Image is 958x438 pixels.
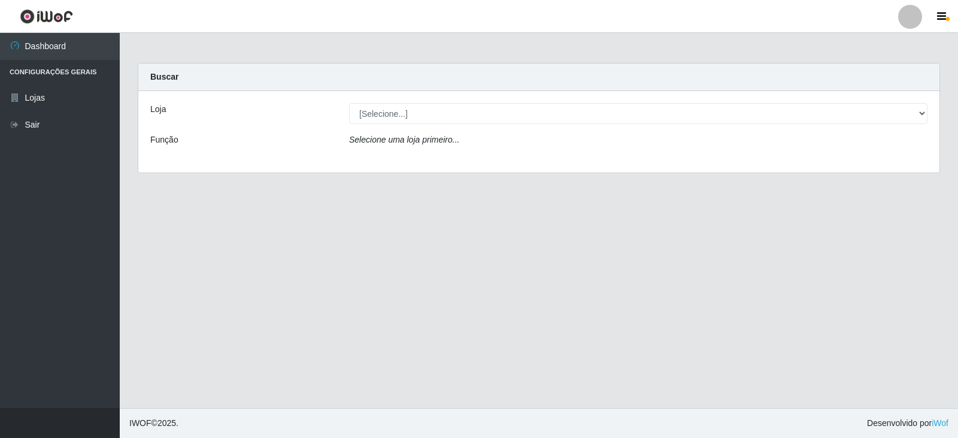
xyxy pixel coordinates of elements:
[129,417,178,430] span: © 2025 .
[150,134,178,146] label: Função
[932,418,948,428] a: iWof
[20,9,73,24] img: CoreUI Logo
[867,417,948,430] span: Desenvolvido por
[129,418,151,428] span: IWOF
[150,103,166,116] label: Loja
[349,135,459,144] i: Selecione uma loja primeiro...
[150,72,178,81] strong: Buscar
